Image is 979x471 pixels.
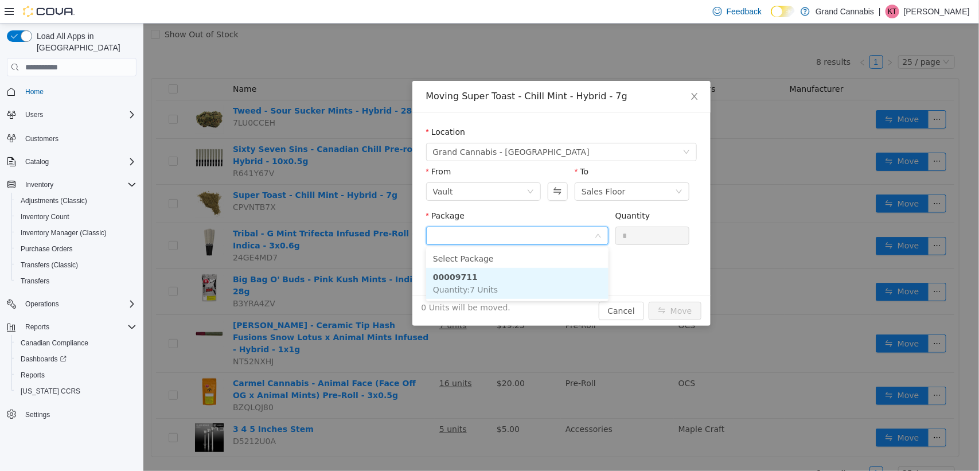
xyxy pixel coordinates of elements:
span: KT [888,5,896,18]
span: Users [25,110,43,119]
span: Users [21,108,136,122]
a: Reports [16,368,49,382]
span: Dashboards [21,355,67,364]
button: Reports [21,320,54,334]
span: Grand Cannabis - Dunnville [290,120,446,137]
a: Inventory Count [16,210,74,224]
span: Transfers (Classic) [16,258,136,272]
span: Reports [21,371,45,380]
span: Inventory Count [21,212,69,221]
button: Operations [21,297,64,311]
nav: Complex example [7,79,136,453]
label: To [431,143,445,153]
span: Catalog [21,155,136,169]
span: Washington CCRS [16,384,136,398]
i: icon: down [451,209,458,217]
input: Quantity [473,204,546,221]
span: Operations [25,299,59,309]
a: Inventory Manager (Classic) [16,226,111,240]
button: Swap [404,159,424,177]
label: From [283,143,308,153]
button: Settings [2,406,141,423]
span: Canadian Compliance [21,338,88,348]
span: Canadian Compliance [16,336,136,350]
label: Location [283,104,322,113]
button: [US_STATE] CCRS [11,383,141,399]
span: Transfers [16,274,136,288]
div: Moving Super Toast - Chill Mint - Hybrid - 7g [283,67,553,79]
span: Purchase Orders [21,244,73,254]
span: Purchase Orders [16,242,136,256]
span: Inventory Manager (Classic) [21,228,107,238]
span: Home [25,87,44,96]
span: Home [21,84,136,99]
button: Users [21,108,48,122]
strong: 00009711 [290,249,334,258]
a: Transfers (Classic) [16,258,83,272]
p: | [879,5,881,18]
button: Customers [2,130,141,146]
label: Quantity [472,188,507,197]
span: Adjustments (Classic) [21,196,87,205]
button: Inventory Manager (Classic) [11,225,141,241]
span: Customers [25,134,58,143]
i: icon: down [532,165,539,173]
li: 00009711 [283,244,465,275]
a: Adjustments (Classic) [16,194,92,208]
span: Inventory Manager (Classic) [16,226,136,240]
span: Reports [16,368,136,382]
button: Inventory [2,177,141,193]
input: Package [290,205,451,222]
li: Select Package [283,226,465,244]
i: icon: down [384,165,391,173]
span: Transfers (Classic) [21,260,78,270]
button: Transfers [11,273,141,289]
span: Adjustments (Classic) [16,194,136,208]
label: Package [283,188,321,197]
button: Reports [2,319,141,335]
a: Settings [21,408,54,422]
button: Transfers (Classic) [11,257,141,273]
div: Sales Floor [438,159,482,177]
span: Settings [21,407,136,422]
button: Canadian Compliance [11,335,141,351]
button: Catalog [2,154,141,170]
a: Purchase Orders [16,242,77,256]
span: Dashboards [16,352,136,366]
span: Inventory [21,178,136,192]
button: icon: swapMove [505,278,558,297]
button: Operations [2,296,141,312]
p: [PERSON_NAME] [904,5,970,18]
span: Inventory Count [16,210,136,224]
a: Home [21,85,48,99]
a: Transfers [16,274,54,288]
button: Close [535,57,567,89]
a: Canadian Compliance [16,336,93,350]
button: Home [2,83,141,100]
button: Cancel [455,278,501,297]
span: [US_STATE] CCRS [21,387,80,396]
span: Quantity : 7 Units [290,262,354,271]
a: Dashboards [16,352,71,366]
p: Grand Cannabis [816,5,874,18]
i: icon: down [540,125,547,133]
a: Customers [21,132,63,146]
input: Dark Mode [771,6,795,18]
span: Operations [21,297,136,311]
span: Settings [25,410,50,419]
span: Load All Apps in [GEOGRAPHIC_DATA] [32,30,136,53]
button: Inventory Count [11,209,141,225]
div: Kelly Trudel [886,5,899,18]
a: Dashboards [11,351,141,367]
span: 0 Units will be moved. [278,278,368,290]
button: Users [2,107,141,123]
img: Cova [23,6,75,17]
span: Feedback [727,6,762,17]
span: Catalog [25,157,49,166]
span: Reports [21,320,136,334]
button: Catalog [21,155,53,169]
div: Vault [290,159,310,177]
i: icon: close [547,68,556,77]
span: Transfers [21,277,49,286]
